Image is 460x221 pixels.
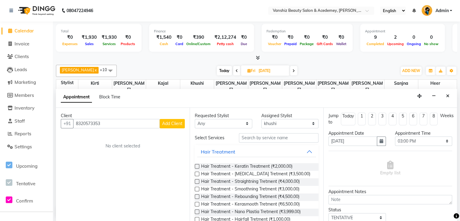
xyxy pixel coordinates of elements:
[201,186,299,193] span: Hair Treatment - Smoothning Tretment (₹3,000.00)
[422,5,432,16] img: Admin
[298,34,315,41] div: ₹0
[214,80,248,94] span: [PERSON_NAME]
[180,80,214,87] span: khushi
[201,148,235,155] div: Hair Treatment
[61,34,79,41] div: ₹0
[197,146,316,157] button: Hair Treatment
[2,92,51,99] a: Members
[328,207,386,213] div: Status
[2,130,51,137] a: Reports
[328,189,452,195] div: Appointment Notes
[298,42,315,46] span: Package
[185,34,212,41] div: ₹390
[61,42,79,46] span: Expenses
[399,113,407,125] li: 5
[2,28,51,35] a: Calendar
[316,80,350,94] span: [PERSON_NAME]
[239,42,249,46] span: Due
[201,201,300,209] span: Hair Treatment - Kerasmooth Tretment (₹6,500.00)
[328,137,377,146] input: yyyy-mm-dd
[402,68,420,73] span: ADD NEW
[2,143,51,150] a: Settings
[146,80,180,87] span: kajal
[201,193,299,201] span: Hair Treatment - Rebounding Tretment (₹4,500.00)
[15,118,25,124] span: Staff
[239,34,249,41] div: ₹0
[15,28,34,34] span: Calendar
[2,41,51,48] a: Invoice
[2,118,51,125] a: Staff
[350,80,384,94] span: [PERSON_NAME]
[358,113,366,125] li: 1
[246,68,257,73] span: Fri
[15,67,27,72] span: Leads
[217,66,232,75] span: Today
[386,42,405,46] span: Upcoming
[154,34,174,41] div: ₹1,540
[16,181,35,186] span: Tentative
[16,198,33,204] span: Confirm
[395,130,452,137] div: Appointment Time
[160,119,185,128] button: Add Client
[328,130,386,137] div: Appointment Date
[418,80,452,87] span: Heer
[248,80,282,94] span: [PERSON_NAME]
[2,105,51,112] a: Inventory
[15,92,34,98] span: Members
[79,34,99,41] div: ₹1,930
[162,121,182,126] span: Add Client
[422,42,440,46] span: No show
[378,113,386,125] li: 3
[405,34,422,41] div: 0
[73,119,160,128] input: Search by Name/Mobile/Email/Code
[16,163,38,169] span: Upcoming
[67,2,93,19] b: 08047224946
[15,131,31,137] span: Reports
[75,143,170,149] div: No client selected
[365,29,440,34] div: Appointment
[99,34,119,41] div: ₹1,930
[443,91,452,101] button: Close
[15,79,36,85] span: Marketing
[61,92,92,103] span: Appointment
[201,178,300,186] span: Hair Treatment - Straightning Tretment (₹4,000.00)
[56,80,78,86] div: Stylist
[283,42,298,46] span: Prepaid
[440,113,454,119] div: Weeks
[422,34,440,41] div: 0
[100,67,112,72] span: +10
[61,113,185,119] div: Client
[94,68,97,72] a: x
[334,42,348,46] span: Wallet
[384,80,418,87] span: sanjna
[334,34,348,41] div: ₹0
[174,34,185,41] div: ₹0
[368,113,376,125] li: 2
[119,34,137,41] div: ₹0
[365,34,386,41] div: 9
[119,42,137,46] span: Products
[380,161,400,176] span: Empty list
[261,113,319,119] div: Assigned Stylist
[15,54,29,59] span: Clients
[154,29,249,34] div: Finance
[389,113,396,125] li: 4
[62,68,94,72] span: [PERSON_NAME]
[83,42,95,46] span: Sales
[315,42,334,46] span: Gift Cards
[15,41,29,47] span: Invoice
[185,42,212,46] span: Online/Custom
[195,113,252,119] div: Requested Stylist
[190,135,234,141] div: Select Services
[2,53,51,60] a: Clients
[386,34,405,41] div: 2
[266,34,283,41] div: ₹0
[201,163,292,171] span: Hair Treatment - Keratin Treatment (₹2,000.00)
[239,133,318,143] input: Search by service name
[419,113,427,125] li: 7
[409,113,417,125] li: 6
[15,144,32,150] span: Settings
[257,66,287,75] input: 2025-09-05
[158,42,170,46] span: Cash
[266,42,283,46] span: Voucher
